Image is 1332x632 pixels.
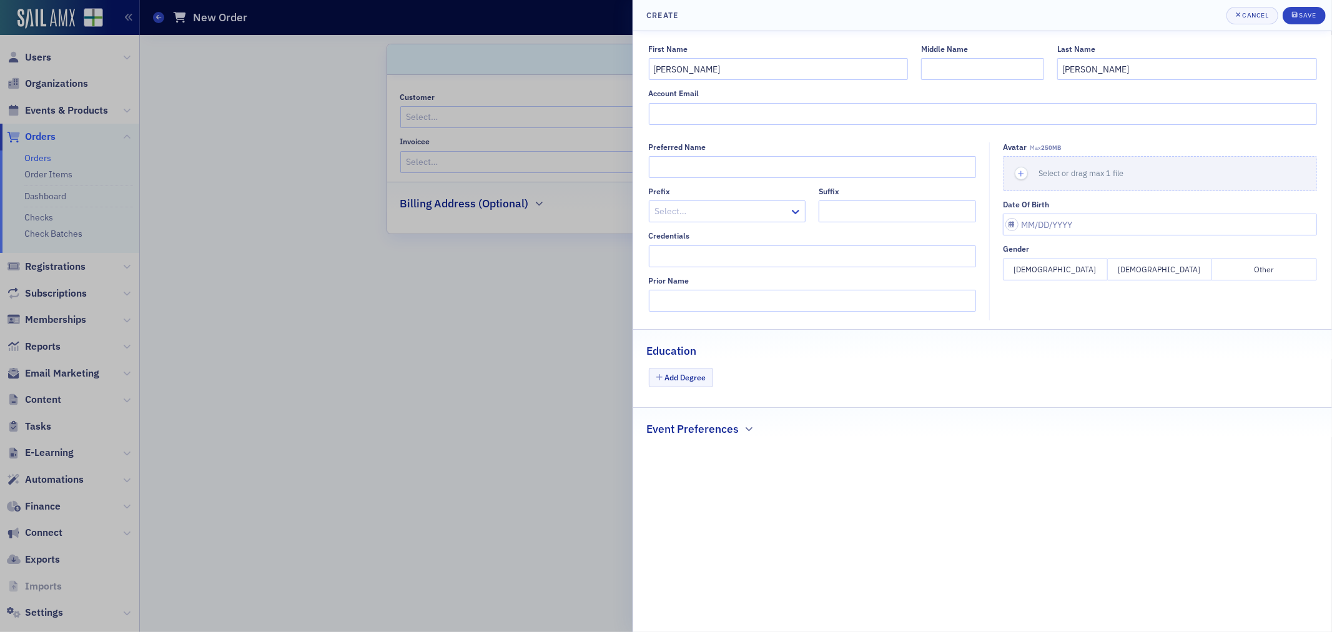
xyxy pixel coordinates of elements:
button: [DEMOGRAPHIC_DATA] [1003,259,1108,280]
div: Avatar [1003,142,1027,152]
div: Date of Birth [1003,200,1049,209]
h2: Event Preferences [646,421,739,437]
span: Select or drag max 1 file [1038,168,1123,178]
div: Preferred Name [649,142,706,152]
div: Gender [1003,244,1029,254]
div: Middle Name [921,44,968,54]
div: Cancel [1242,12,1268,19]
div: Prefix [649,187,671,196]
div: Suffix [819,187,839,196]
button: Save [1283,7,1326,24]
div: Credentials [649,231,690,240]
h2: Education [646,343,696,359]
input: MM/DD/YYYY [1003,214,1317,235]
button: [DEMOGRAPHIC_DATA] [1108,259,1213,280]
button: Add Degree [649,368,714,387]
div: Last Name [1057,44,1095,54]
button: Select or drag max 1 file [1003,156,1317,191]
span: 250MB [1041,144,1061,152]
div: Account Email [649,89,699,98]
div: Prior Name [649,276,689,285]
span: Max [1030,144,1061,152]
div: First Name [649,44,688,54]
h4: Create [646,9,678,21]
button: Other [1212,259,1317,280]
div: Save [1299,12,1316,19]
button: Cancel [1226,7,1278,24]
